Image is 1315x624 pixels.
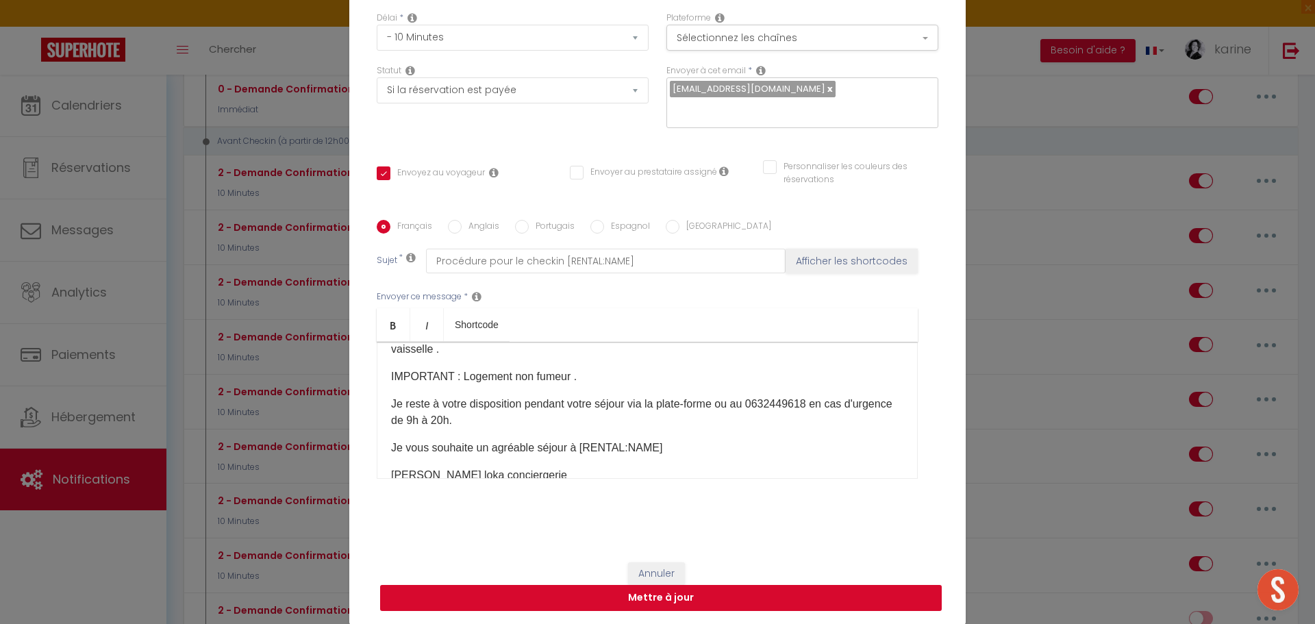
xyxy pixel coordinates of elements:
[719,166,729,177] i: Envoyer au prestataire si il est assigné
[489,167,499,178] i: Envoyer au voyageur
[666,25,938,51] button: Sélectionnez les chaînes
[377,290,462,303] label: Envoyer ce message
[405,65,415,76] i: Booking status
[408,12,417,23] i: Action Time
[391,369,903,385] p: IMPORTANT : Logement non fumeur .
[786,249,918,273] button: Afficher les shortcodes
[390,220,432,235] label: Français
[666,64,746,77] label: Envoyer à cet email
[462,220,499,235] label: Anglais
[410,308,444,341] a: Italic
[391,396,903,429] p: Je reste à votre disposition pendant votre séjour via la plate-forme ou au 0632449618 en cas d'ur...
[377,64,401,77] label: Statut
[377,12,397,25] label: Délai
[406,252,416,263] i: Subject
[391,467,903,484] p: [PERSON_NAME]​ loka conciergerie
[679,220,771,235] label: [GEOGRAPHIC_DATA]
[673,82,825,95] span: [EMAIL_ADDRESS][DOMAIN_NAME]
[628,562,685,586] button: Annuler
[604,220,650,235] label: Espagnol
[1257,569,1299,610] div: Ouvrir le chat
[666,12,711,25] label: Plateforme
[529,220,575,235] label: Portugais
[472,291,481,302] i: Message
[444,308,510,341] a: Shortcode
[377,308,410,341] a: Bold
[715,12,725,23] i: Action Channel
[756,65,766,76] i: Recipient
[391,440,903,456] p: Je vous souhaite un agréable séjour à [RENTAL:NAME]​
[377,254,397,269] label: Sujet
[380,585,942,611] button: Mettre à jour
